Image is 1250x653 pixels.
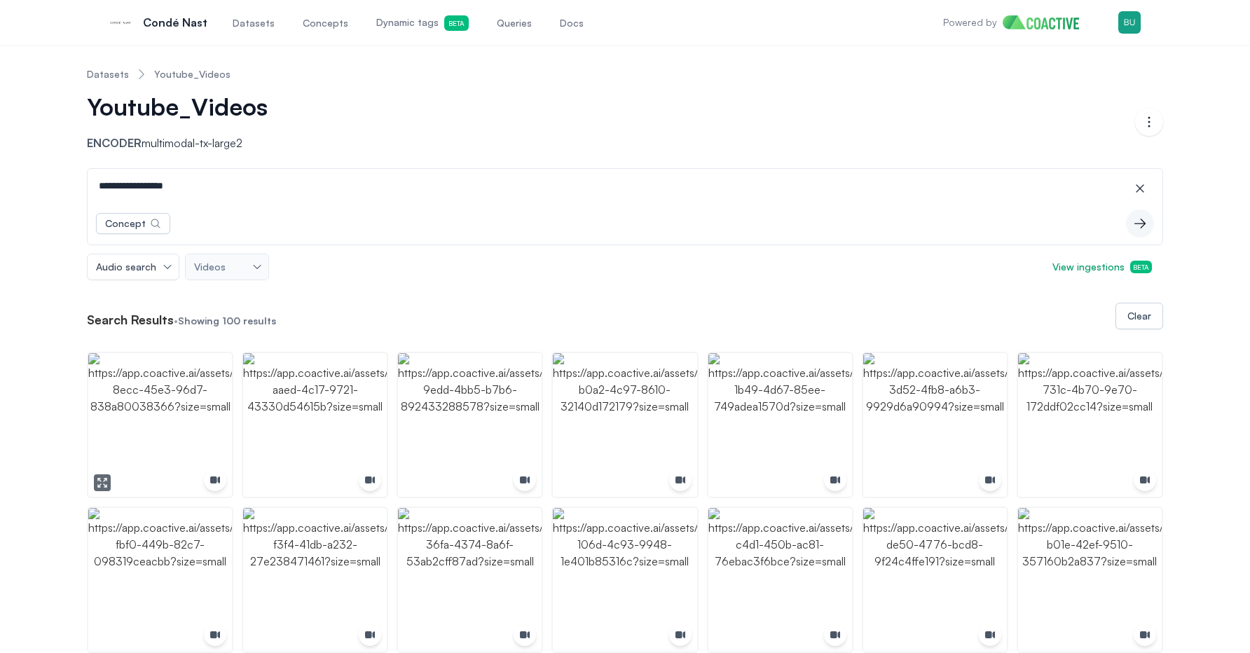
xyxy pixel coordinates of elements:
[1115,303,1163,329] button: Clear
[376,15,469,31] span: Dynamic tags
[1127,309,1151,323] div: Clear
[553,508,696,652] img: https://app.coactive.ai/assets/ui/images/coactive/Youtube_Videos_1752539465064/68285d91-106d-4c93...
[1041,254,1163,280] button: View ingestionsBeta
[243,508,387,652] img: https://app.coactive.ai/assets/ui/images/coactive/Youtube_Videos_1752539465064/a6ce4a5f-f3f4-41db...
[1003,15,1090,29] img: Home
[87,135,298,151] p: multimodal-tx-large2
[863,508,1007,652] img: https://app.coactive.ai/assets/ui/images/coactive/Youtube_Videos_1752539465064/e501dba4-de50-4776...
[398,508,542,652] img: https://app.coactive.ai/assets/ui/images/coactive/Youtube_Videos_1752539465064/476fc7f0-36fa-4374...
[444,15,469,31] span: Beta
[88,508,232,652] img: https://app.coactive.ai/assets/ui/images/coactive/Youtube_Videos_1752539465064/569e539d-fbf0-449b...
[109,11,132,34] img: Condé Nast
[398,353,542,497] img: https://app.coactive.ai/assets/ui/images/coactive/Youtube_Videos_1752539465064/ad76584a-9edd-4bb5...
[1018,508,1162,652] img: https://app.coactive.ai/assets/ui/images/coactive/Youtube_Videos_1752539465064/4c6b2a81-b01e-42ef...
[1018,353,1162,497] img: https://app.coactive.ai/assets/ui/images/coactive/Youtube_Videos_1752539465064/a4e7610a-731c-4b70...
[105,216,146,231] div: Concept
[194,260,226,274] span: Videos
[96,260,156,274] span: Audio search
[497,16,532,30] span: Queries
[87,56,1163,92] nav: Breadcrumb
[708,353,852,497] img: https://app.coactive.ai/assets/ui/images/coactive/Youtube_Videos_1752539465064/a80ff20a-1b49-4d67...
[233,16,275,30] span: Datasets
[88,254,179,280] button: Audio search
[87,136,142,150] span: Encoder
[154,67,231,81] a: Youtube_Videos
[222,315,240,326] span: 100
[708,508,852,652] img: https://app.coactive.ai/assets/ui/images/coactive/Youtube_Videos_1752539465064/667892c8-c4d1-450b...
[863,353,1007,497] img: https://app.coactive.ai/assets/ui/images/coactive/Youtube_Videos_1752539465064/3924043c-3d52-4fb8...
[88,353,232,497] img: https://app.coactive.ai/assets/ui/images/coactive/Youtube_Videos_1752539465064/4e02fb4f-8ecc-45e3...
[143,14,207,31] p: Condé Nast
[87,67,129,81] a: Datasets
[243,353,387,497] img: https://app.coactive.ai/assets/ui/images/coactive/Youtube_Videos_1752539465064/7d065b53-aaed-4c17...
[1130,261,1152,273] span: Beta
[553,353,696,497] img: https://app.coactive.ai/assets/ui/images/coactive/Youtube_Videos_1752539465064/69beed15-b0a2-4c97...
[1118,11,1141,34] img: Menu for the logged in user
[96,213,170,234] button: Concept
[303,16,348,30] span: Concepts
[178,315,276,326] span: Showing results
[186,254,268,280] button: Videos
[87,92,287,121] button: Youtube_Videos
[174,313,178,327] span: •
[943,15,997,29] p: Powered by
[87,92,268,121] span: Youtube_Videos
[1052,260,1152,274] span: View ingestions
[87,312,174,327] h2: Search Results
